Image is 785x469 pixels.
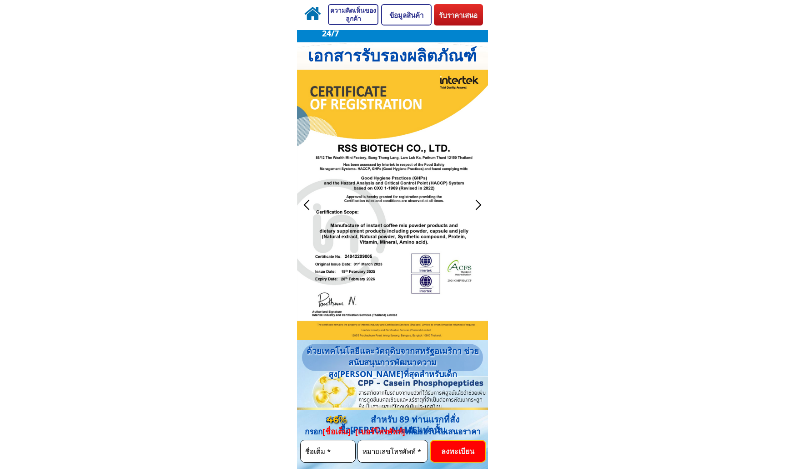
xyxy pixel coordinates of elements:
[431,441,485,462] p: ลงทะเบียน
[434,4,483,25] p: รับราคาเสนอ
[303,345,482,380] div: ด้วยเทคโนโลยีและวัตถุดิบจากสหรัฐอเมริกา ช่วยสนับสนุนการพัฒนาความสูง[PERSON_NAME]ที่สุดสำหรับเด็ก
[322,414,352,425] div: 46%
[303,440,353,462] input: ชื่อเต็ม *
[329,5,377,24] p: ความคิดเห็นของลูกค้า
[299,19,362,38] h3: ให้คำปรึกษาฟรี 24/7
[297,414,488,435] div: ลดถึง สำหรับ 89 ท่านแรกที่สั่งซื้อ[PERSON_NAME]เท่านั้น
[360,440,425,462] input: หมายเลขโทรศัพท์ *
[382,5,431,25] p: ข้อมูลสินค้า
[322,426,351,437] span: [ชื่อเต็ม]
[284,42,500,69] h3: เอกสารรับรองผลิตภัณฑ์
[288,427,498,436] div: กรอก + เพื่อขอรับใบเสนอราคา
[355,426,405,437] span: [เบอร์โทรศัพท์]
